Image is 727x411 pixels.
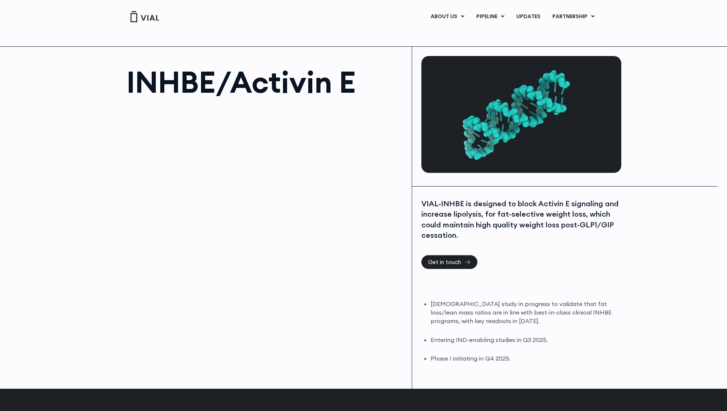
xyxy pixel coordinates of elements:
li: [DEMOGRAPHIC_DATA] study in progress to validate that fat loss/lean mass ratios are in line with ... [431,300,619,325]
div: VIAL-INHBE is designed to block Activin E signaling and increase lipolysis, for fat-selective wei... [421,198,619,241]
img: Vial Logo [130,11,159,22]
a: PIPELINEMenu Toggle [470,10,510,23]
a: UPDATES [510,10,546,23]
li: Entering IND-enabling studies in Q3 2025. [431,336,619,344]
span: Get in touch [428,259,461,265]
h1: INHBE/Activin E [126,67,404,97]
a: ABOUT USMenu Toggle [425,10,470,23]
a: Get in touch [421,255,477,269]
li: Phase I initiating in Q4 2025. [431,354,619,363]
a: PARTNERSHIPMenu Toggle [546,10,601,23]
